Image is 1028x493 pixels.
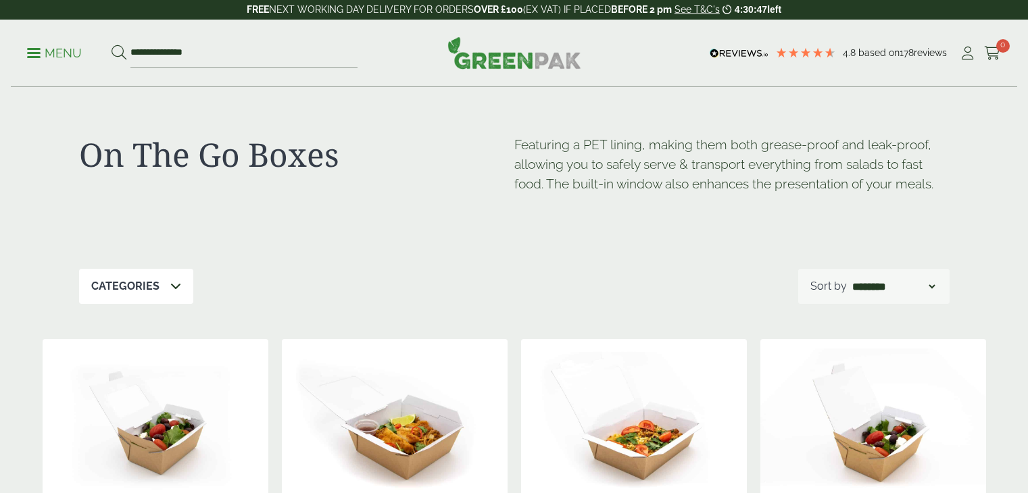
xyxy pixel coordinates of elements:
strong: FREE [247,4,269,15]
span: 4.8 [843,47,858,58]
span: Based on [858,47,900,58]
select: Shop order [850,278,937,294]
div: 4.78 Stars [775,47,836,59]
img: GreenPak Supplies [447,36,581,69]
i: My Account [959,47,976,60]
span: 0 [996,39,1010,53]
strong: BEFORE 2 pm [611,4,672,15]
span: 178 [900,47,914,58]
a: See T&C's [675,4,720,15]
a: 0 [984,43,1001,63]
span: reviews [914,47,947,58]
strong: OVER £100 [474,4,523,15]
p: Categories [91,278,160,294]
a: Menu [27,45,82,59]
p: Featuring a PET lining, making them both grease-proof and leak-proof, allowing you to safely serv... [514,135,950,193]
span: left [767,4,781,15]
p: Menu [27,45,82,61]
p: Sort by [810,278,847,294]
h1: On The Go Boxes [79,135,514,174]
img: REVIEWS.io [710,49,768,58]
i: Cart [984,47,1001,60]
span: 4:30:47 [735,4,767,15]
